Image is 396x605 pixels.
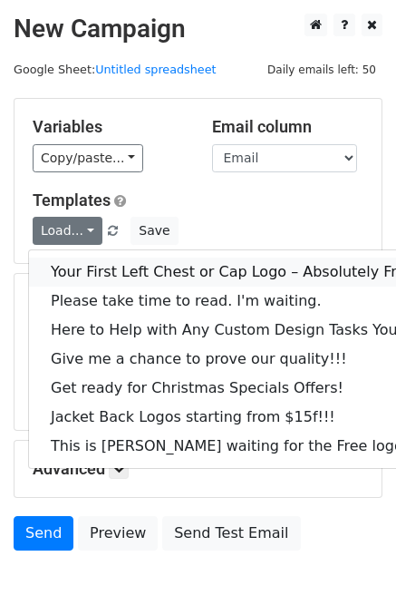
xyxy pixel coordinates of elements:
h5: Email column [212,117,364,137]
a: Preview [78,516,158,551]
small: Google Sheet: [14,63,217,76]
a: Templates [33,190,111,210]
h2: New Campaign [14,14,382,44]
a: Load... [33,217,102,245]
a: Untitled spreadsheet [95,63,216,76]
a: Send [14,516,73,551]
h5: Advanced [33,459,363,479]
span: Daily emails left: 50 [261,60,382,80]
h5: Variables [33,117,185,137]
a: Daily emails left: 50 [261,63,382,76]
iframe: Chat Widget [305,518,396,605]
a: Copy/paste... [33,144,143,172]
a: Send Test Email [162,516,300,551]
button: Save [130,217,178,245]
